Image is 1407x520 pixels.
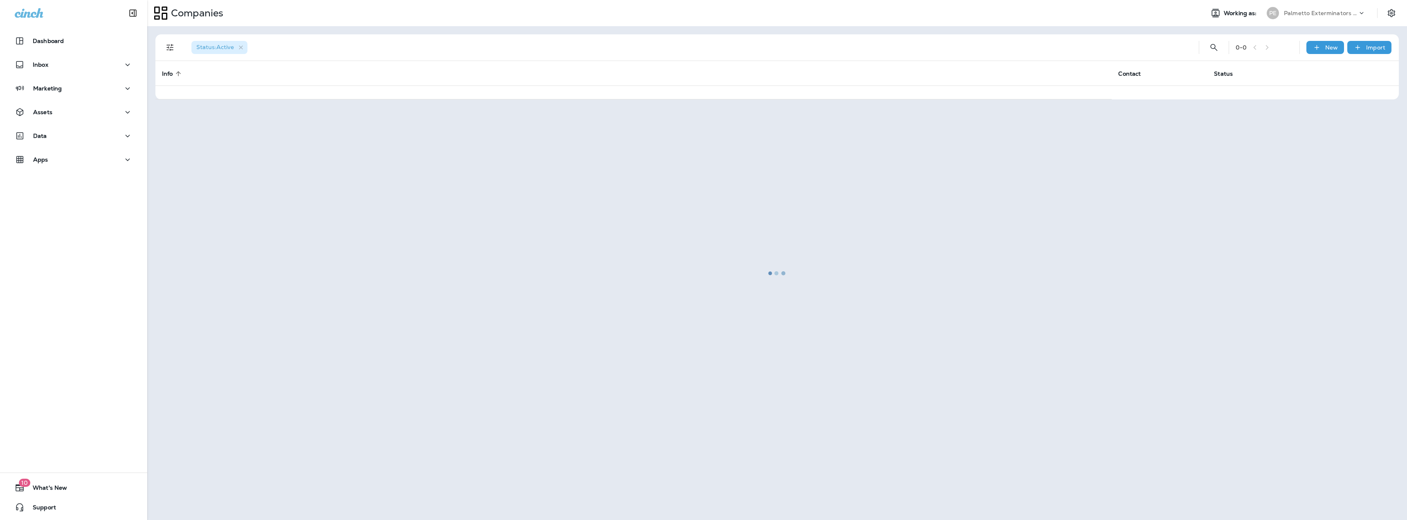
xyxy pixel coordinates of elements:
[25,484,67,494] span: What's New
[33,109,52,115] p: Assets
[121,5,144,21] button: Collapse Sidebar
[8,128,139,144] button: Data
[8,33,139,49] button: Dashboard
[1325,44,1338,51] p: New
[1224,10,1259,17] span: Working as:
[8,479,139,496] button: 10What's New
[8,151,139,168] button: Apps
[1267,7,1279,19] div: PE
[33,38,64,44] p: Dashboard
[25,504,56,514] span: Support
[19,479,30,487] span: 10
[8,80,139,97] button: Marketing
[8,499,139,515] button: Support
[1366,44,1385,51] p: Import
[33,85,62,92] p: Marketing
[33,133,47,139] p: Data
[168,7,223,19] p: Companies
[8,56,139,73] button: Inbox
[33,61,48,68] p: Inbox
[8,104,139,120] button: Assets
[33,156,48,163] p: Apps
[1384,6,1399,20] button: Settings
[1284,10,1358,16] p: Palmetto Exterminators LLC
